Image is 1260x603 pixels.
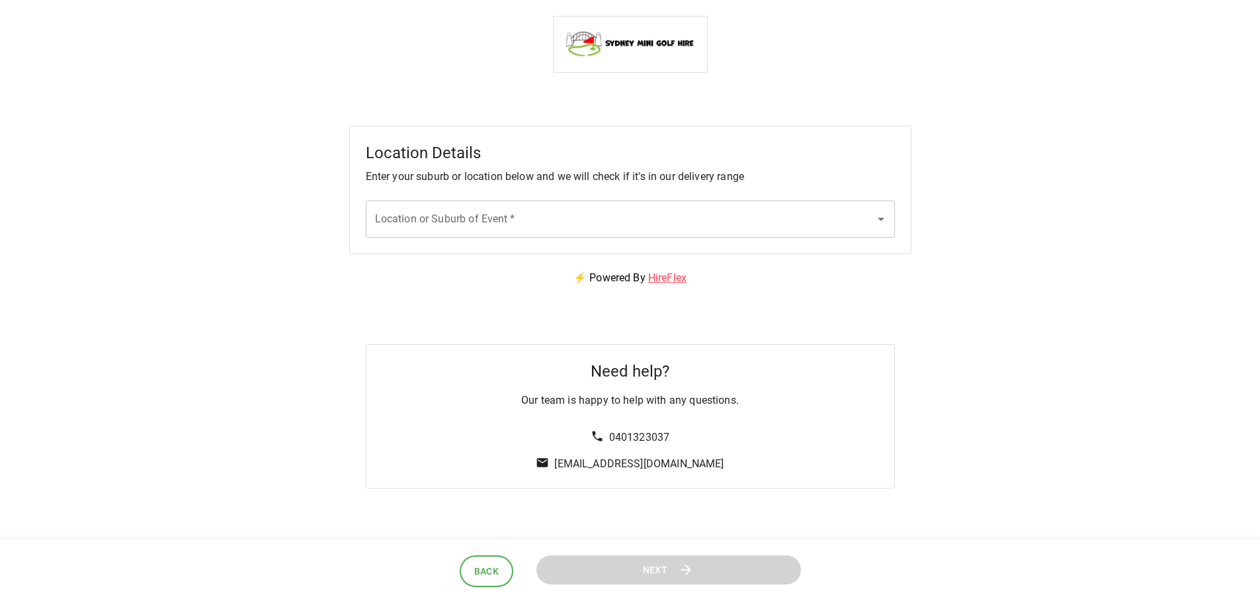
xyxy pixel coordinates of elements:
[554,457,724,470] a: [EMAIL_ADDRESS][DOMAIN_NAME]
[521,393,739,408] p: Our team is happy to help with any questions.
[648,271,687,284] a: HireFlex
[564,27,696,59] img: Sydney Mini Golf Hire logo
[558,254,702,302] p: ⚡ Powered By
[366,142,895,163] h5: Location Details
[872,210,890,228] button: Open
[609,430,670,445] p: 0401323037
[366,169,895,185] p: Enter your suburb or location below and we will check if it's in our delivery range
[591,361,669,382] h5: Need help?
